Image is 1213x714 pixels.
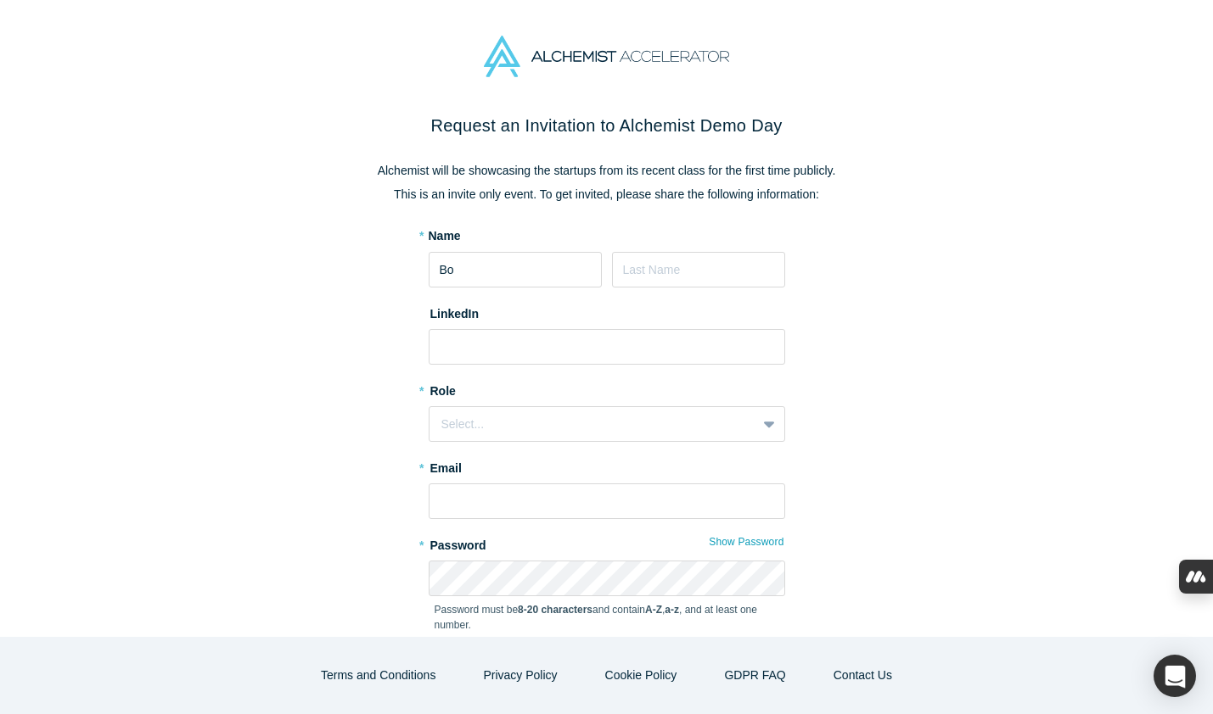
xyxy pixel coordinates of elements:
[250,113,963,138] h2: Request an Invitation to Alchemist Demo Day
[706,661,803,690] a: GDPR FAQ
[484,36,728,77] img: Alchemist Accelerator Logo
[250,162,963,180] p: Alchemist will be showcasing the startups from its recent class for the first time publicly.
[518,604,592,616] strong: 8-20 characters
[303,661,453,690] button: Terms and Conditions
[435,602,779,633] p: Password must be and contain , , and at least one number.
[429,454,785,477] label: Email
[429,227,461,245] label: Name
[429,377,785,400] label: Role
[612,252,785,287] input: Last Name
[429,299,480,323] label: LinkedIn
[441,416,744,433] div: Select...
[429,531,785,555] label: Password
[429,252,602,287] input: First Name
[665,604,679,616] strong: a-z
[250,186,963,204] p: This is an invite only event. To get invited, please share the following information:
[708,531,784,553] button: Show Password
[587,661,695,690] button: Cookie Policy
[816,661,910,690] a: Contact Us
[645,604,662,616] strong: A-Z
[465,661,575,690] button: Privacy Policy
